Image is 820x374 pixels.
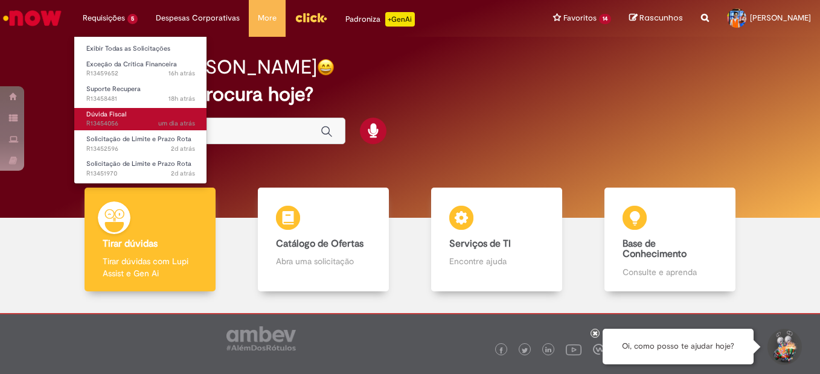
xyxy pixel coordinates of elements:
p: +GenAi [385,12,415,27]
span: um dia atrás [158,119,195,128]
span: Solicitação de Limite e Prazo Rota [86,159,191,168]
img: logo_footer_ambev_rotulo_gray.png [226,326,296,350]
time: 28/08/2025 15:01:06 [168,94,195,103]
span: 2d atrás [171,144,195,153]
span: R13454056 [86,119,195,128]
span: Requisições [83,12,125,24]
span: R13459652 [86,69,195,78]
button: Iniciar Conversa de Suporte [766,329,802,365]
p: Consulte e aprenda [623,266,717,278]
a: Exibir Todas as Solicitações [74,42,207,55]
time: 27/08/2025 13:59:00 [171,144,195,153]
a: Catálogo de Ofertas Abra uma solicitação [237,188,410,292]
span: Exceção da Crítica Financeira [86,60,177,69]
img: logo_footer_facebook.png [498,347,504,353]
a: Aberto R13452596 : Solicitação de Limite e Prazo Rota [74,133,207,155]
span: Rascunhos [639,12,683,24]
p: Tirar dúvidas com Lupi Assist e Gen Ai [103,255,197,279]
p: Encontre ajuda [449,255,544,267]
b: Tirar dúvidas [103,238,158,250]
div: Oi, como posso te ajudar hoje? [603,329,754,364]
span: 18h atrás [168,94,195,103]
a: Aberto R13451970 : Solicitação de Limite e Prazo Rota [74,157,207,180]
span: 14 [599,14,611,24]
a: Aberto R13459652 : Exceção da Crítica Financeira [74,58,207,80]
span: R13452596 [86,144,195,154]
span: Solicitação de Limite e Prazo Rota [86,135,191,144]
img: happy-face.png [317,59,335,76]
img: click_logo_yellow_360x200.png [295,8,327,27]
div: Padroniza [345,12,415,27]
img: logo_footer_youtube.png [566,341,581,357]
span: 2d atrás [171,169,195,178]
span: Suporte Recupera [86,84,141,93]
span: 5 [127,14,138,24]
time: 27/08/2025 11:40:16 [171,169,195,178]
img: logo_footer_twitter.png [522,347,528,353]
span: [PERSON_NAME] [750,13,811,23]
span: Despesas Corporativas [156,12,240,24]
a: Base de Conhecimento Consulte e aprenda [583,188,757,292]
ul: Requisições [74,36,207,184]
b: Serviços de TI [449,238,511,250]
a: Serviços de TI Encontre ajuda [410,188,583,292]
a: Aberto R13454056 : Dúvida Fiscal [74,108,207,130]
span: R13451970 [86,169,195,179]
h2: O que você procura hoje? [86,84,735,105]
span: R13458481 [86,94,195,104]
span: Dúvida Fiscal [86,110,126,119]
a: Aberto R13458481 : Suporte Recupera [74,83,207,105]
a: Tirar dúvidas Tirar dúvidas com Lupi Assist e Gen Ai [63,188,237,292]
a: Rascunhos [629,13,683,24]
b: Base de Conhecimento [623,238,687,261]
time: 28/08/2025 17:41:12 [168,69,195,78]
img: logo_footer_workplace.png [593,344,604,355]
img: logo_footer_linkedin.png [545,347,551,354]
span: More [258,12,277,24]
p: Abra uma solicitação [276,255,371,267]
span: Favoritos [563,12,597,24]
span: 16h atrás [168,69,195,78]
b: Catálogo de Ofertas [276,238,364,250]
time: 27/08/2025 17:52:40 [158,119,195,128]
img: ServiceNow [1,6,63,30]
